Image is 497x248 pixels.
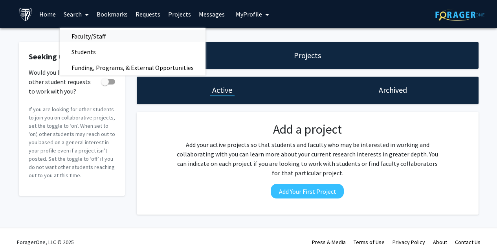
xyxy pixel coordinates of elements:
[212,85,232,96] h1: Active
[60,46,205,58] a: Students
[19,7,33,21] img: Johns Hopkins University Logo
[60,28,117,44] span: Faculty/Staff
[435,9,484,21] img: ForagerOne Logo
[35,0,60,28] a: Home
[174,140,440,178] p: Add your active projects so that students and faculty who may be interested in working and collab...
[60,44,108,60] span: Students
[236,10,262,18] span: My Profile
[29,68,98,96] span: Would you like to receive other student requests to work with you?
[60,62,205,73] a: Funding, Programs, & External Opportunities
[164,0,195,28] a: Projects
[29,105,115,180] p: If you are looking for other students to join you on collaborative projects, set the toggle to ‘o...
[195,0,229,28] a: Messages
[6,213,33,242] iframe: Chat
[60,0,93,28] a: Search
[354,239,385,246] a: Terms of Use
[433,239,447,246] a: About
[29,52,115,61] h2: Seeking Collaborators?
[312,239,346,246] a: Press & Media
[93,0,132,28] a: Bookmarks
[392,239,425,246] a: Privacy Policy
[455,239,480,246] a: Contact Us
[294,50,321,61] h1: Projects
[60,60,205,75] span: Funding, Programs, & External Opportunities
[174,122,440,137] h2: Add a project
[60,30,205,42] a: Faculty/Staff
[271,184,344,198] button: Add Your First Project
[132,0,164,28] a: Requests
[379,85,407,96] h1: Archived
